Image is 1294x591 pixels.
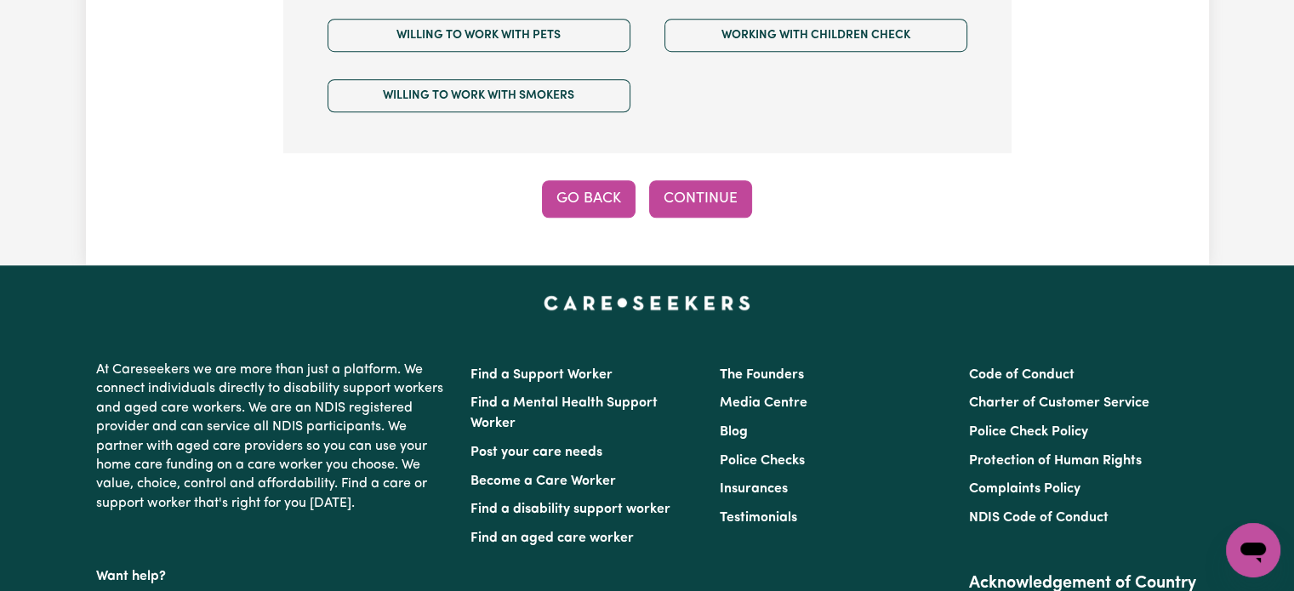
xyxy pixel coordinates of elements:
[969,368,1075,382] a: Code of Conduct
[969,482,1080,496] a: Complaints Policy
[649,180,752,218] button: Continue
[470,446,602,459] a: Post your care needs
[328,79,630,112] button: Willing to work with smokers
[720,396,807,410] a: Media Centre
[470,368,613,382] a: Find a Support Worker
[96,560,450,586] p: Want help?
[96,354,450,520] p: At Careseekers we are more than just a platform. We connect individuals directly to disability su...
[544,296,750,310] a: Careseekers home page
[328,19,630,52] button: Willing to work with pets
[470,531,634,545] a: Find an aged care worker
[720,368,804,382] a: The Founders
[542,180,636,218] button: Go Back
[470,475,616,488] a: Become a Care Worker
[720,425,748,439] a: Blog
[969,396,1149,410] a: Charter of Customer Service
[470,396,658,430] a: Find a Mental Health Support Worker
[969,511,1109,525] a: NDIS Code of Conduct
[1226,523,1280,577] iframe: Button to launch messaging window
[720,454,805,468] a: Police Checks
[720,482,788,496] a: Insurances
[470,503,670,516] a: Find a disability support worker
[969,425,1088,439] a: Police Check Policy
[720,511,797,525] a: Testimonials
[664,19,967,52] button: Working with Children Check
[969,454,1142,468] a: Protection of Human Rights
